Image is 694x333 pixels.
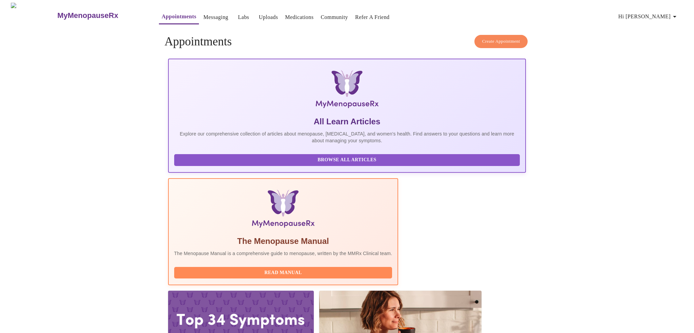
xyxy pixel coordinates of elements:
a: Refer a Friend [355,13,390,22]
button: Create Appointment [474,35,528,48]
span: Browse All Articles [181,156,513,164]
a: Messaging [203,13,228,22]
h5: All Learn Articles [174,116,520,127]
button: Browse All Articles [174,154,520,166]
span: Read Manual [181,269,386,277]
a: Community [321,13,348,22]
button: Medications [282,11,316,24]
button: Read Manual [174,267,392,279]
a: Labs [238,13,249,22]
h3: MyMenopauseRx [57,11,118,20]
img: MyMenopauseRx Logo [11,3,57,28]
button: Uploads [256,11,281,24]
p: The Menopause Manual is a comprehensive guide to menopause, written by the MMRx Clinical team. [174,250,392,257]
h4: Appointments [165,35,530,48]
a: Uploads [259,13,278,22]
a: Appointments [162,12,196,21]
a: MyMenopauseRx [57,4,145,27]
button: Appointments [159,10,199,24]
a: Read Manual [174,269,394,275]
img: MyMenopauseRx Logo [228,70,466,111]
a: Medications [285,13,313,22]
button: Messaging [201,11,231,24]
p: Explore our comprehensive collection of articles about menopause, [MEDICAL_DATA], and women's hea... [174,130,520,144]
span: Create Appointment [482,38,520,45]
h5: The Menopause Manual [174,236,392,247]
span: Hi [PERSON_NAME] [618,12,679,21]
img: Menopause Manual [209,190,358,230]
button: Labs [233,11,254,24]
button: Community [318,11,351,24]
button: Hi [PERSON_NAME] [616,10,681,23]
button: Refer a Friend [352,11,392,24]
a: Browse All Articles [174,157,522,162]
